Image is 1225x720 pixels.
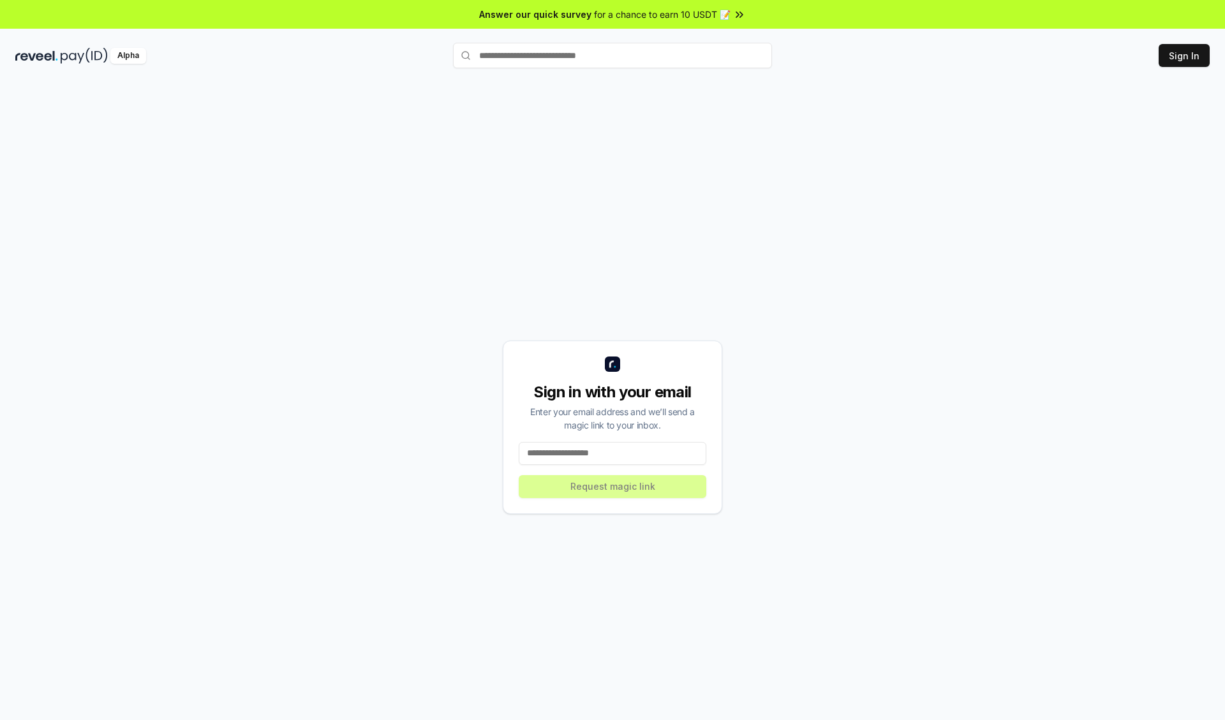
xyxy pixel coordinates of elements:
img: logo_small [605,356,620,372]
img: pay_id [61,48,108,64]
div: Enter your email address and we’ll send a magic link to your inbox. [519,405,706,432]
div: Alpha [110,48,146,64]
div: Sign in with your email [519,382,706,402]
button: Sign In [1159,44,1210,67]
span: for a chance to earn 10 USDT 📝 [594,8,731,21]
span: Answer our quick survey [479,8,591,21]
img: reveel_dark [15,48,58,64]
